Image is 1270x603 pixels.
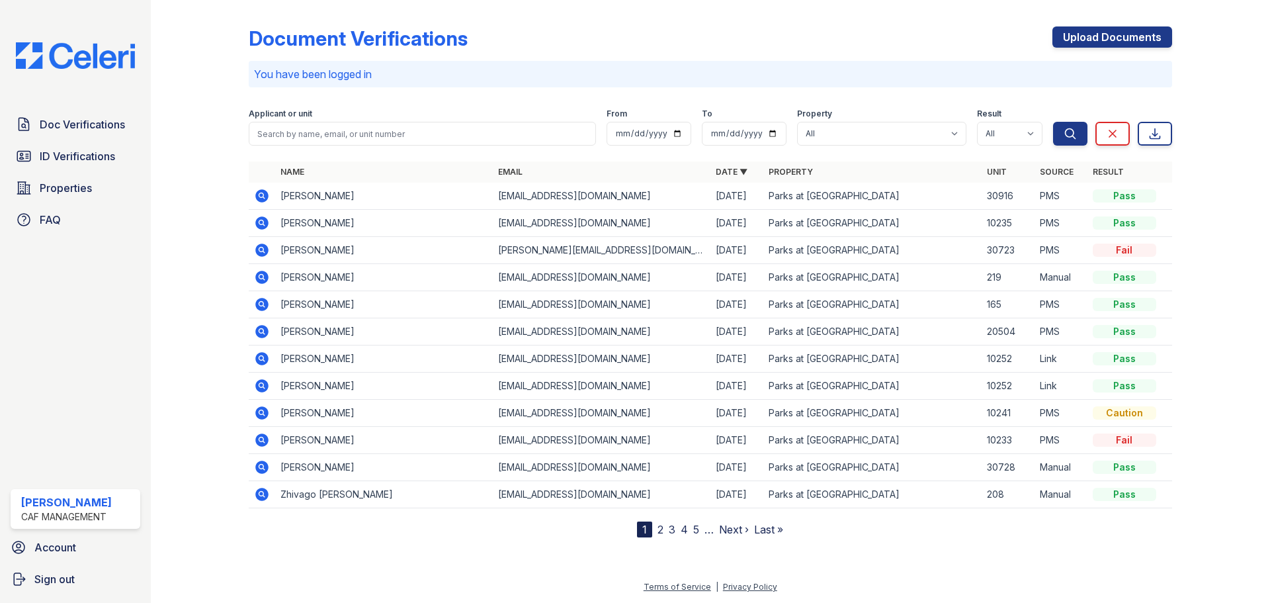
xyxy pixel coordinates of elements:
[754,523,783,536] a: Last »
[763,346,981,373] td: Parks at [GEOGRAPHIC_DATA]
[5,566,146,592] a: Sign out
[763,427,981,454] td: Parks at [GEOGRAPHIC_DATA]
[1035,373,1087,400] td: Link
[275,210,493,237] td: [PERSON_NAME]
[275,346,493,373] td: [PERSON_NAME]
[763,237,981,264] td: Parks at [GEOGRAPHIC_DATA]
[493,373,710,400] td: [EMAIL_ADDRESS][DOMAIN_NAME]
[280,167,304,177] a: Name
[493,346,710,373] td: [EMAIL_ADDRESS][DOMAIN_NAME]
[275,427,493,454] td: [PERSON_NAME]
[493,264,710,291] td: [EMAIL_ADDRESS][DOMAIN_NAME]
[710,481,763,508] td: [DATE]
[1035,346,1087,373] td: Link
[21,510,112,524] div: CAF Management
[607,109,627,119] label: From
[702,109,712,119] label: To
[275,481,493,508] td: Zhivago [PERSON_NAME]
[982,400,1035,427] td: 10241
[249,26,468,50] div: Document Verifications
[982,454,1035,481] td: 30728
[637,522,652,537] div: 1
[1093,167,1124,177] a: Result
[493,183,710,210] td: [EMAIL_ADDRESS][DOMAIN_NAME]
[40,116,125,132] span: Doc Verifications
[716,582,718,592] div: |
[275,237,493,264] td: [PERSON_NAME]
[1035,427,1087,454] td: PMS
[498,167,523,177] a: Email
[710,454,763,481] td: [DATE]
[1093,379,1156,393] div: Pass
[254,66,1167,82] p: You have been logged in
[40,148,115,164] span: ID Verifications
[5,534,146,561] a: Account
[681,523,688,536] a: 4
[1035,291,1087,318] td: PMS
[719,523,749,536] a: Next ›
[1093,298,1156,311] div: Pass
[769,167,813,177] a: Property
[982,346,1035,373] td: 10252
[710,400,763,427] td: [DATE]
[1035,210,1087,237] td: PMS
[710,210,763,237] td: [DATE]
[1035,237,1087,264] td: PMS
[710,373,763,400] td: [DATE]
[11,143,140,169] a: ID Verifications
[710,264,763,291] td: [DATE]
[704,522,714,537] span: …
[763,400,981,427] td: Parks at [GEOGRAPHIC_DATA]
[1035,400,1087,427] td: PMS
[493,427,710,454] td: [EMAIL_ADDRESS][DOMAIN_NAME]
[710,318,763,346] td: [DATE]
[763,183,981,210] td: Parks at [GEOGRAPHIC_DATA]
[493,237,710,264] td: [PERSON_NAME][EMAIL_ADDRESS][DOMAIN_NAME]
[493,318,710,346] td: [EMAIL_ADDRESS][DOMAIN_NAME]
[275,291,493,318] td: [PERSON_NAME]
[275,400,493,427] td: [PERSON_NAME]
[710,346,763,373] td: [DATE]
[1040,167,1074,177] a: Source
[1093,325,1156,338] div: Pass
[1035,481,1087,508] td: Manual
[710,183,763,210] td: [DATE]
[493,210,710,237] td: [EMAIL_ADDRESS][DOMAIN_NAME]
[5,42,146,69] img: CE_Logo_Blue-a8612792a0a2168367f1c8372b55b34899dd931a85d93a1a3d3e32e68fde9ad4.png
[11,111,140,138] a: Doc Verifications
[982,291,1035,318] td: 165
[1093,216,1156,230] div: Pass
[669,523,675,536] a: 3
[275,454,493,481] td: [PERSON_NAME]
[1093,244,1156,257] div: Fail
[763,454,981,481] td: Parks at [GEOGRAPHIC_DATA]
[763,210,981,237] td: Parks at [GEOGRAPHIC_DATA]
[657,523,663,536] a: 2
[275,183,493,210] td: [PERSON_NAME]
[1093,461,1156,474] div: Pass
[1093,352,1156,365] div: Pass
[1035,318,1087,346] td: PMS
[716,167,747,177] a: Date ▼
[275,318,493,346] td: [PERSON_NAME]
[982,427,1035,454] td: 10233
[493,454,710,481] td: [EMAIL_ADDRESS][DOMAIN_NAME]
[34,571,75,587] span: Sign out
[982,210,1035,237] td: 10235
[1093,271,1156,284] div: Pass
[644,582,711,592] a: Terms of Service
[1035,454,1087,481] td: Manual
[493,400,710,427] td: [EMAIL_ADDRESS][DOMAIN_NAME]
[34,539,76,555] span: Account
[710,427,763,454] td: [DATE]
[493,291,710,318] td: [EMAIL_ADDRESS][DOMAIN_NAME]
[763,318,981,346] td: Parks at [GEOGRAPHIC_DATA]
[982,264,1035,291] td: 219
[763,481,981,508] td: Parks at [GEOGRAPHIC_DATA]
[275,264,493,291] td: [PERSON_NAME]
[710,237,763,264] td: [DATE]
[21,494,112,510] div: [PERSON_NAME]
[1093,434,1156,447] div: Fail
[11,207,140,233] a: FAQ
